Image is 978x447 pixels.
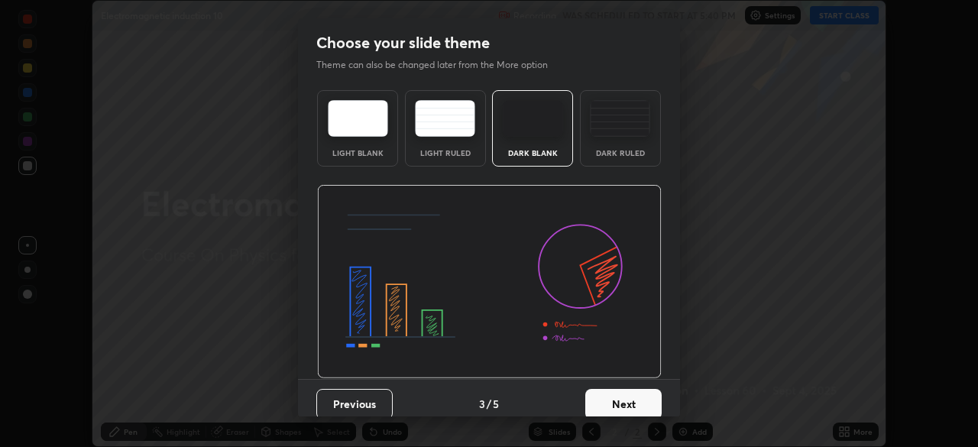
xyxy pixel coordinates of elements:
div: Light Blank [327,149,388,157]
p: Theme can also be changed later from the More option [316,58,564,72]
h4: / [487,396,491,412]
img: lightRuledTheme.5fabf969.svg [415,100,475,137]
h4: 3 [479,396,485,412]
img: darkThemeBanner.d06ce4a2.svg [317,185,662,379]
h4: 5 [493,396,499,412]
img: darkRuledTheme.de295e13.svg [590,100,650,137]
div: Light Ruled [415,149,476,157]
div: Dark Ruled [590,149,651,157]
h2: Choose your slide theme [316,33,490,53]
button: Next [585,389,662,419]
button: Previous [316,389,393,419]
img: darkTheme.f0cc69e5.svg [503,100,563,137]
img: lightTheme.e5ed3b09.svg [328,100,388,137]
div: Dark Blank [502,149,563,157]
